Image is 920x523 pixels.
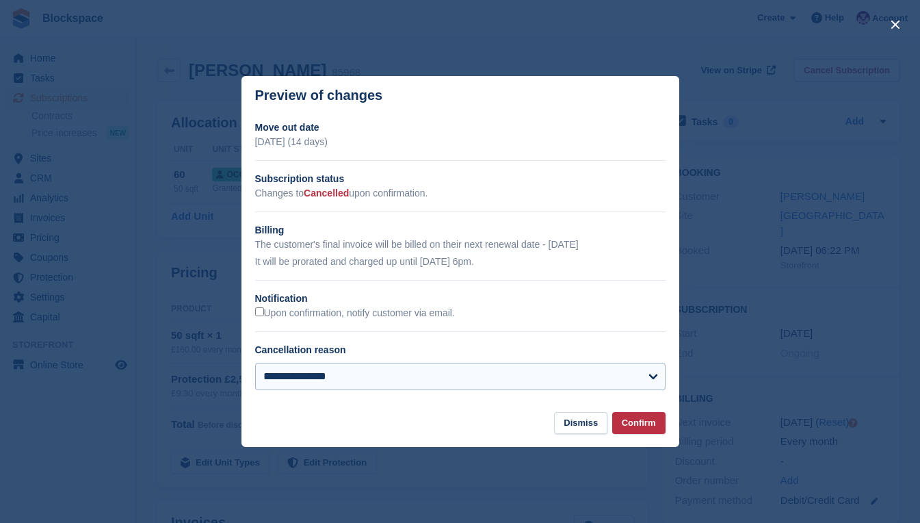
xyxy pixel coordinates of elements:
button: Dismiss [554,412,607,435]
button: Confirm [612,412,666,435]
input: Upon confirmation, notify customer via email. [255,307,264,316]
label: Cancellation reason [255,344,346,355]
p: Preview of changes [255,88,383,103]
p: It will be prorated and charged up until [DATE] 6pm. [255,255,666,269]
p: [DATE] (14 days) [255,135,666,149]
h2: Subscription status [255,172,666,186]
h2: Notification [255,292,666,306]
h2: Billing [255,223,666,238]
p: Changes to upon confirmation. [255,186,666,201]
label: Upon confirmation, notify customer via email. [255,307,455,320]
span: Cancelled [304,188,349,199]
h2: Move out date [255,120,666,135]
button: close [884,14,906,36]
p: The customer's final invoice will be billed on their next renewal date - [DATE] [255,238,666,252]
